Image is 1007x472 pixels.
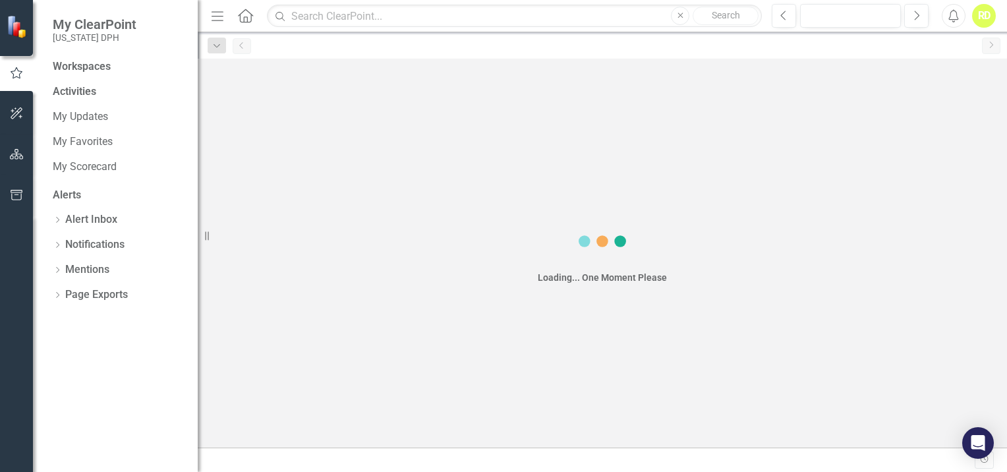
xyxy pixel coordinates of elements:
[693,7,759,25] button: Search
[962,427,994,459] div: Open Intercom Messenger
[65,212,117,227] a: Alert Inbox
[65,237,125,252] a: Notifications
[65,262,109,278] a: Mentions
[53,134,185,150] a: My Favorites
[53,160,185,175] a: My Scorecard
[712,10,740,20] span: Search
[53,109,185,125] a: My Updates
[53,32,136,43] small: [US_STATE] DPH
[53,59,111,74] div: Workspaces
[53,188,185,203] div: Alerts
[6,15,30,39] img: ClearPoint Strategy
[53,84,185,100] div: Activities
[65,287,128,303] a: Page Exports
[972,4,996,28] button: RD
[538,271,667,284] div: Loading... One Moment Please
[53,16,136,32] span: My ClearPoint
[267,5,762,28] input: Search ClearPoint...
